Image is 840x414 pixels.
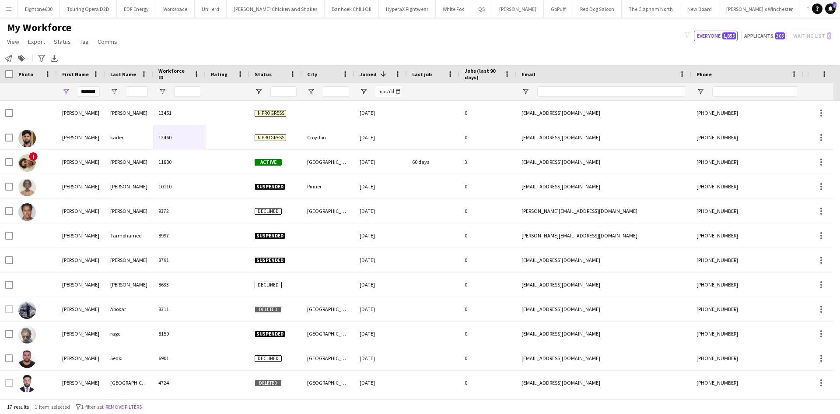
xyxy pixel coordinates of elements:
[354,199,407,223] div: [DATE]
[719,0,800,18] button: [PERSON_NAME]'s Winchester
[516,371,691,395] div: [EMAIL_ADDRESS][DOMAIN_NAME]
[153,150,206,174] div: 11880
[360,71,377,78] span: Joined
[255,380,282,386] span: Deleted
[18,326,36,343] img: mohamed rage
[255,282,282,288] span: Declined
[153,346,206,370] div: 6901
[36,53,47,64] app-action-btn: Advanced filters
[18,130,36,147] img: Mohamed Marwan kader
[153,199,206,223] div: 9372
[492,0,544,18] button: [PERSON_NAME]
[57,125,105,149] div: [PERSON_NAME]
[105,174,153,198] div: [PERSON_NAME]
[270,86,297,97] input: Status Filter Input
[105,272,153,297] div: [PERSON_NAME]
[16,53,27,64] app-action-btn: Add to tag
[255,88,262,96] button: Open Filter Menu
[354,223,407,248] div: [DATE]
[227,0,325,18] button: [PERSON_NAME] Chicken and Shakes
[255,257,285,264] span: Suspended
[691,223,803,248] div: [PHONE_NUMBER]
[81,403,104,410] span: 1 filter set
[459,223,516,248] div: 0
[24,36,49,47] a: Export
[459,322,516,346] div: 0
[60,0,117,18] button: Touring Opera D2D
[174,86,200,97] input: Workforce ID Filter Input
[436,0,471,18] button: White Fox
[691,371,803,395] div: [PHONE_NUMBER]
[153,101,206,125] div: 13451
[50,36,74,47] a: Status
[354,125,407,149] div: [DATE]
[104,402,143,412] button: Remove filters
[691,346,803,370] div: [PHONE_NUMBER]
[105,199,153,223] div: [PERSON_NAME]
[354,322,407,346] div: [DATE]
[775,32,785,39] span: 305
[57,346,105,370] div: [PERSON_NAME]
[156,0,195,18] button: Workspace
[459,150,516,174] div: 3
[3,36,23,47] a: View
[57,174,105,198] div: [PERSON_NAME]
[516,174,691,198] div: [EMAIL_ADDRESS][DOMAIN_NAME]
[516,297,691,321] div: [EMAIL_ADDRESS][DOMAIN_NAME]
[18,154,36,172] img: Mohamed Reda
[375,86,402,97] input: Joined Filter Input
[5,305,13,313] input: Row Selection is disabled for this row (unchecked)
[741,31,787,41] button: Applicants305
[354,272,407,297] div: [DATE]
[57,371,105,395] div: [PERSON_NAME]
[302,322,354,346] div: [GEOGRAPHIC_DATA]
[255,134,286,141] span: In progress
[691,101,803,125] div: [PHONE_NUMBER]
[325,0,379,18] button: Banhoek Chilli Oil
[110,71,136,78] span: Last Name
[57,101,105,125] div: [PERSON_NAME]
[28,38,45,46] span: Export
[691,199,803,223] div: [PHONE_NUMBER]
[255,306,282,313] span: Deleted
[516,125,691,149] div: [EMAIL_ADDRESS][DOMAIN_NAME]
[516,223,691,248] div: [PERSON_NAME][EMAIL_ADDRESS][DOMAIN_NAME]
[360,88,367,96] button: Open Filter Menu
[126,86,148,97] input: Last Name Filter Input
[712,86,798,97] input: Phone Filter Input
[57,322,105,346] div: [PERSON_NAME]
[459,125,516,149] div: 0
[57,223,105,248] div: [PERSON_NAME]
[691,174,803,198] div: [PHONE_NUMBER]
[255,331,285,337] span: Suspended
[833,2,836,8] span: 3
[459,101,516,125] div: 0
[255,184,285,190] span: Suspended
[153,371,206,395] div: 4724
[195,0,227,18] button: UnHerd
[18,375,36,393] img: Mohamed Ogaiban
[18,350,36,368] img: Mohamed Sedki
[354,346,407,370] div: [DATE]
[105,346,153,370] div: Sedki
[153,248,206,272] div: 8791
[18,0,60,18] button: Eightone600
[302,199,354,223] div: [GEOGRAPHIC_DATA]
[412,71,432,78] span: Last job
[696,88,704,96] button: Open Filter Menu
[516,101,691,125] div: [EMAIL_ADDRESS][DOMAIN_NAME]
[18,301,36,319] img: Mohamed Abokar
[302,125,354,149] div: Croydon
[459,272,516,297] div: 0
[354,101,407,125] div: [DATE]
[62,88,70,96] button: Open Filter Menu
[459,371,516,395] div: 0
[516,322,691,346] div: [EMAIL_ADDRESS][DOMAIN_NAME]
[57,297,105,321] div: [PERSON_NAME]
[117,0,156,18] button: EDF Energy
[573,0,622,18] button: Red Dog Saloon
[49,53,59,64] app-action-btn: Export XLSX
[354,174,407,198] div: [DATE]
[78,86,100,97] input: First Name Filter Input
[7,21,71,34] span: My Workforce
